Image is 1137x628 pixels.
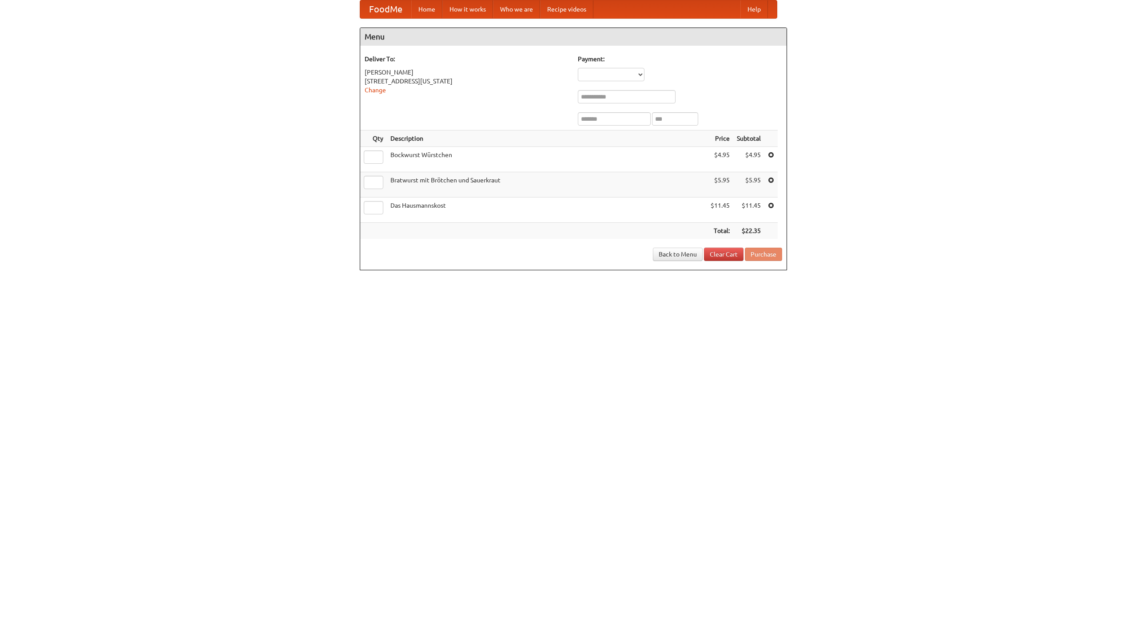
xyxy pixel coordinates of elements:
[365,55,569,63] h5: Deliver To:
[411,0,442,18] a: Home
[745,248,782,261] button: Purchase
[707,223,733,239] th: Total:
[442,0,493,18] a: How it works
[707,172,733,197] td: $5.95
[387,172,707,197] td: Bratwurst mit Brötchen und Sauerkraut
[733,147,764,172] td: $4.95
[387,197,707,223] td: Das Hausmannskost
[653,248,703,261] a: Back to Menu
[733,223,764,239] th: $22.35
[578,55,782,63] h5: Payment:
[733,197,764,223] td: $11.45
[733,172,764,197] td: $5.95
[733,130,764,147] th: Subtotal
[387,147,707,172] td: Bockwurst Würstchen
[360,28,787,46] h4: Menu
[360,0,411,18] a: FoodMe
[493,0,540,18] a: Who we are
[365,87,386,94] a: Change
[707,130,733,147] th: Price
[707,147,733,172] td: $4.95
[540,0,593,18] a: Recipe videos
[360,130,387,147] th: Qty
[707,197,733,223] td: $11.45
[365,77,569,86] div: [STREET_ADDRESS][US_STATE]
[365,68,569,77] div: [PERSON_NAME]
[740,0,768,18] a: Help
[387,130,707,147] th: Description
[704,248,743,261] a: Clear Cart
